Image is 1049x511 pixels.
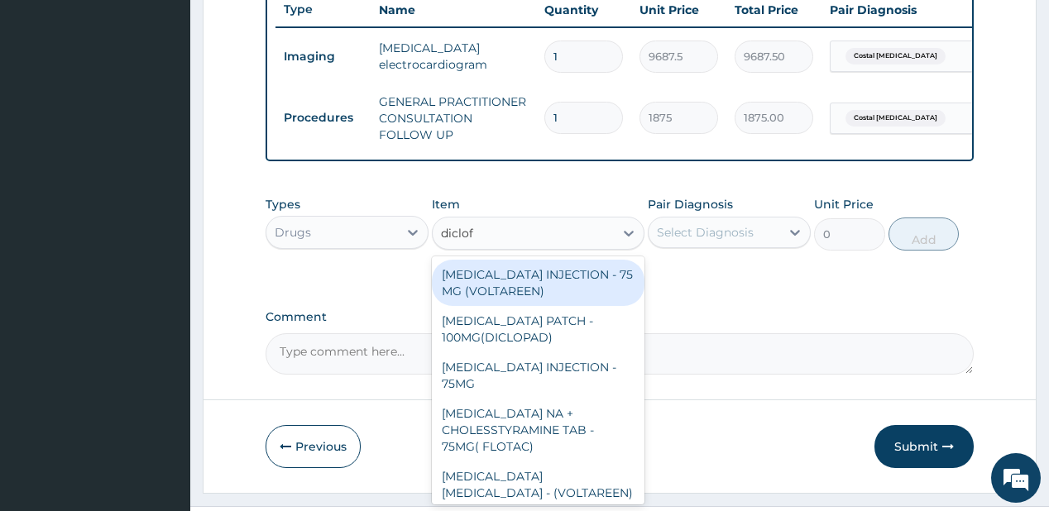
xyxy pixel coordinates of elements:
div: Chat with us now [86,93,278,114]
button: Submit [874,425,974,468]
div: Minimize live chat window [271,8,311,48]
img: d_794563401_company_1708531726252_794563401 [31,83,67,124]
div: [MEDICAL_DATA] PATCH - 100MG(DICLOPAD) [432,306,644,352]
span: Costal [MEDICAL_DATA] [845,48,946,64]
div: [MEDICAL_DATA] [MEDICAL_DATA] - (VOLTAREEN) [432,461,644,508]
label: Types [266,198,300,212]
span: We're online! [96,151,228,318]
label: Pair Diagnosis [648,196,733,213]
label: Comment [266,310,973,324]
div: [MEDICAL_DATA] INJECTION - 75 MG (VOLTAREEN) [432,260,644,306]
button: Previous [266,425,361,468]
label: Item [432,196,460,213]
td: [MEDICAL_DATA] electrocardiogram [371,31,536,81]
td: Procedures [275,103,371,133]
div: Drugs [275,224,311,241]
label: Unit Price [814,196,874,213]
span: Costal [MEDICAL_DATA] [845,110,946,127]
td: Imaging [275,41,371,72]
button: Add [889,217,960,251]
div: [MEDICAL_DATA] INJECTION - 75MG [432,352,644,399]
textarea: Type your message and hit 'Enter' [8,337,315,395]
div: Select Diagnosis [657,224,754,241]
div: [MEDICAL_DATA] NA + CHOLESSTYRAMINE TAB - 75MG( FLOTAC) [432,399,644,461]
td: GENERAL PRACTITIONER CONSULTATION FOLLOW UP [371,85,536,151]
